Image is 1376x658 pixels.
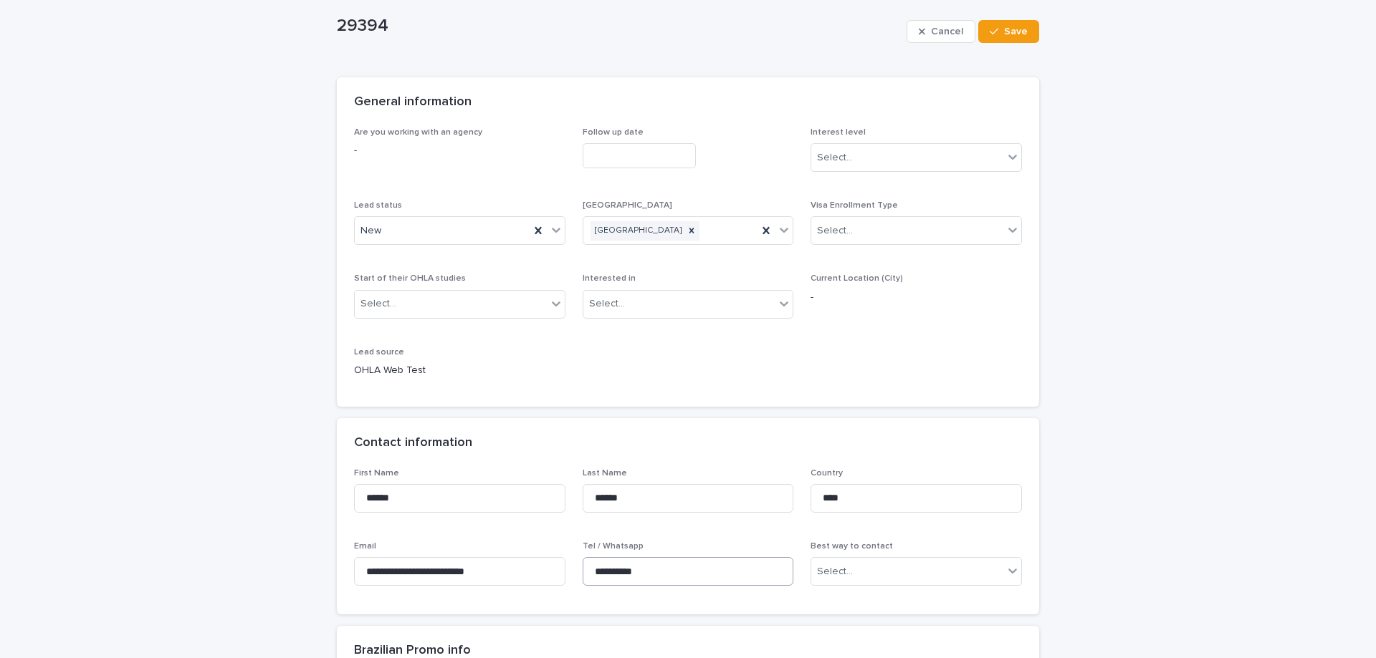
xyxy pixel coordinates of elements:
[354,128,482,137] span: Are you working with an agency
[811,201,898,210] span: Visa Enrollment Type
[354,363,565,378] p: OHLA Web Test
[811,542,893,551] span: Best way to contact
[360,296,396,311] div: Select...
[354,201,402,210] span: Lead status
[583,469,627,478] span: Last Name
[354,274,466,283] span: Start of their OHLA studies
[978,20,1039,43] button: Save
[583,128,644,137] span: Follow up date
[583,274,636,283] span: Interested in
[1004,26,1028,37] span: Save
[811,128,866,137] span: Interest level
[907,20,975,43] button: Cancel
[811,274,903,283] span: Current Location (City)
[931,26,963,37] span: Cancel
[354,348,404,357] span: Lead source
[589,296,625,311] div: Select...
[817,564,853,579] div: Select...
[354,435,472,451] h2: Contact information
[817,223,853,238] div: Select...
[583,201,672,210] span: [GEOGRAPHIC_DATA]
[811,290,1022,305] p: -
[354,95,472,110] h2: General information
[591,221,684,241] div: [GEOGRAPHIC_DATA]
[817,150,853,165] div: Select...
[354,469,399,478] span: First Name
[360,223,381,238] span: New
[337,16,901,37] p: 29394
[583,542,644,551] span: Tel / Whatsapp
[354,542,376,551] span: Email
[354,143,565,158] p: -
[811,469,843,478] span: Country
